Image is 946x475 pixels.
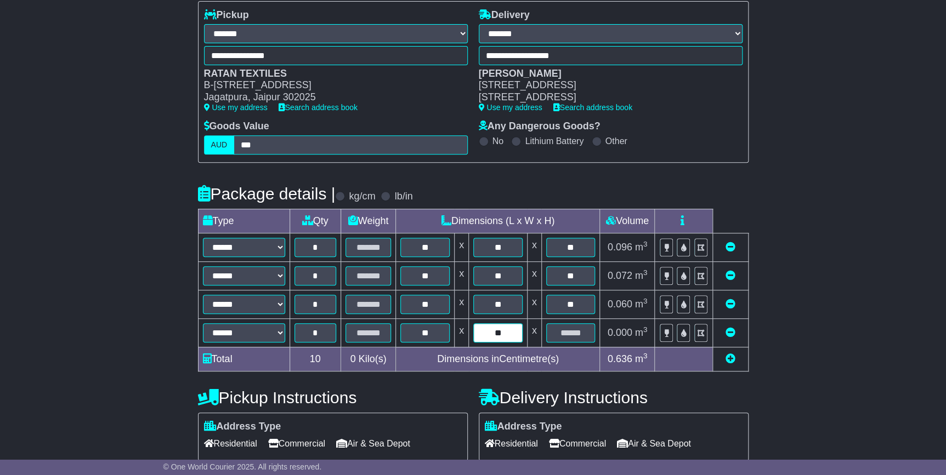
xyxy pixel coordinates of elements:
[341,347,396,371] td: Kilo(s)
[479,9,530,21] label: Delivery
[163,462,322,471] span: © One World Courier 2025. All rights reserved.
[726,242,735,253] a: Remove this item
[204,79,457,91] div: B-[STREET_ADDRESS]
[349,191,375,203] label: kg/cm
[204,121,269,133] label: Goods Value
[198,388,468,407] h4: Pickup Instructions
[600,209,655,233] td: Volume
[617,435,691,452] span: Air & Sea Depot
[635,327,648,338] span: m
[608,299,632,310] span: 0.060
[204,421,281,433] label: Address Type
[643,325,648,334] sup: 3
[204,68,457,80] div: RATAN TEXTILES
[635,299,648,310] span: m
[549,435,606,452] span: Commercial
[394,191,412,203] label: lb/in
[204,103,268,112] a: Use my address
[396,347,600,371] td: Dimensions in Centimetre(s)
[527,261,541,290] td: x
[198,185,336,203] h4: Package details |
[479,121,601,133] label: Any Dangerous Goods?
[455,318,469,347] td: x
[726,353,735,364] a: Add new item
[492,136,503,146] label: No
[396,209,600,233] td: Dimensions (L x W x H)
[605,136,627,146] label: Other
[290,209,341,233] td: Qty
[204,9,249,21] label: Pickup
[643,297,648,305] sup: 3
[341,209,396,233] td: Weight
[608,270,632,281] span: 0.072
[608,242,632,253] span: 0.096
[479,91,732,104] div: [STREET_ADDRESS]
[643,352,648,360] sup: 3
[204,91,457,104] div: Jagatpura, Jaipur 302025
[198,209,290,233] td: Type
[336,435,410,452] span: Air & Sea Depot
[455,290,469,318] td: x
[527,290,541,318] td: x
[527,233,541,261] td: x
[643,240,648,248] sup: 3
[608,327,632,338] span: 0.000
[608,353,632,364] span: 0.636
[204,435,257,452] span: Residential
[485,435,538,452] span: Residential
[198,347,290,371] td: Total
[527,318,541,347] td: x
[726,270,735,281] a: Remove this item
[726,327,735,338] a: Remove this item
[726,299,735,310] a: Remove this item
[635,242,648,253] span: m
[455,233,469,261] td: x
[279,103,358,112] a: Search address book
[553,103,632,112] a: Search address book
[479,388,749,407] h4: Delivery Instructions
[479,103,542,112] a: Use my address
[455,261,469,290] td: x
[525,136,584,146] label: Lithium Battery
[350,353,355,364] span: 0
[635,270,648,281] span: m
[204,135,235,154] label: AUD
[485,421,562,433] label: Address Type
[268,435,325,452] span: Commercial
[479,79,732,91] div: [STREET_ADDRESS]
[635,353,648,364] span: m
[479,68,732,80] div: [PERSON_NAME]
[643,268,648,277] sup: 3
[290,347,341,371] td: 10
